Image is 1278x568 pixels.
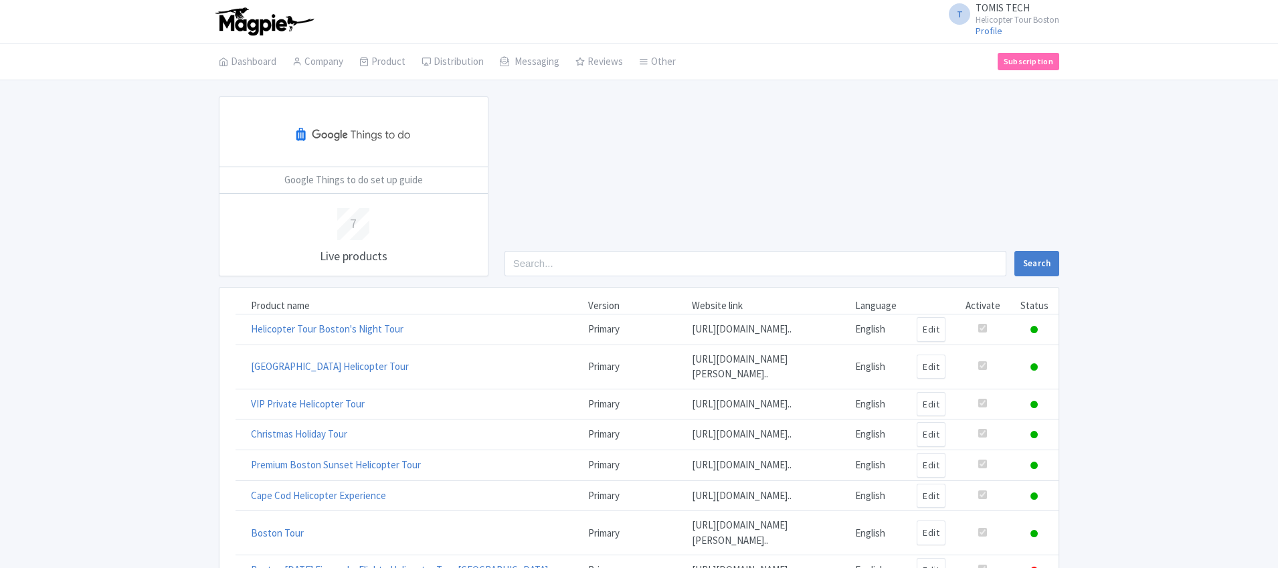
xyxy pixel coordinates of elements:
[298,208,408,233] div: 7
[917,520,945,545] a: Edit
[682,450,845,480] td: [URL][DOMAIN_NAME]..
[292,43,343,81] a: Company
[578,450,682,480] td: Primary
[917,392,945,417] a: Edit
[845,450,907,480] td: English
[251,397,365,410] a: VIP Private Helicopter Tour
[917,484,945,508] a: Edit
[293,113,414,156] img: kvarzr6begmig94msh6q.svg
[682,345,845,389] td: [URL][DOMAIN_NAME][PERSON_NAME]..
[578,389,682,419] td: Primary
[578,345,682,389] td: Primary
[682,298,845,314] td: Website link
[422,43,484,81] a: Distribution
[845,389,907,419] td: English
[917,422,945,447] a: Edit
[578,480,682,511] td: Primary
[917,317,945,342] a: Edit
[578,314,682,345] td: Primary
[500,43,559,81] a: Messaging
[251,360,409,373] a: [GEOGRAPHIC_DATA] Helicopter Tour
[219,43,276,81] a: Dashboard
[949,3,970,25] span: T
[575,43,623,81] a: Reviews
[578,419,682,450] td: Primary
[639,43,676,81] a: Other
[1010,298,1059,314] td: Status
[251,458,421,471] a: Premium Boston Sunset Helicopter Tour
[976,15,1059,24] small: Helicopter Tour Boston
[998,53,1059,70] a: Subscription
[682,511,845,555] td: [URL][DOMAIN_NAME][PERSON_NAME]..
[578,511,682,555] td: Primary
[917,453,945,478] a: Edit
[845,419,907,450] td: English
[845,345,907,389] td: English
[1014,251,1059,276] button: Search
[682,419,845,450] td: [URL][DOMAIN_NAME]..
[976,25,1002,37] a: Profile
[284,173,423,186] a: Google Things to do set up guide
[845,298,907,314] td: Language
[941,3,1059,24] a: T TOMIS TECH Helicopter Tour Boston
[682,314,845,345] td: [URL][DOMAIN_NAME]..
[251,527,304,539] a: Boston Tour
[976,1,1030,14] span: TOMIS TECH
[845,314,907,345] td: English
[251,489,386,502] a: Cape Cod Helicopter Experience
[359,43,405,81] a: Product
[251,428,347,440] a: Christmas Holiday Tour
[917,355,945,379] a: Edit
[845,511,907,555] td: English
[955,298,1010,314] td: Activate
[682,389,845,419] td: [URL][DOMAIN_NAME]..
[241,298,578,314] td: Product name
[845,480,907,511] td: English
[298,247,408,265] p: Live products
[505,251,1006,276] input: Search...
[212,7,316,36] img: logo-ab69f6fb50320c5b225c76a69d11143b.png
[251,322,403,335] a: Helicopter Tour Boston's Night Tour
[682,480,845,511] td: [URL][DOMAIN_NAME]..
[578,298,682,314] td: Version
